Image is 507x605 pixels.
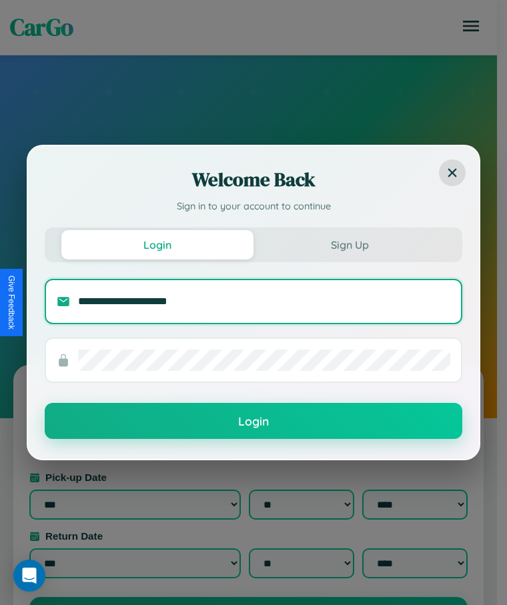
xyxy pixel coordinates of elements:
h2: Welcome Back [45,166,462,193]
p: Sign in to your account to continue [45,199,462,214]
button: Sign Up [253,230,446,259]
button: Login [61,230,253,259]
button: Login [45,403,462,439]
div: Open Intercom Messenger [13,560,45,592]
div: Give Feedback [7,275,16,330]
